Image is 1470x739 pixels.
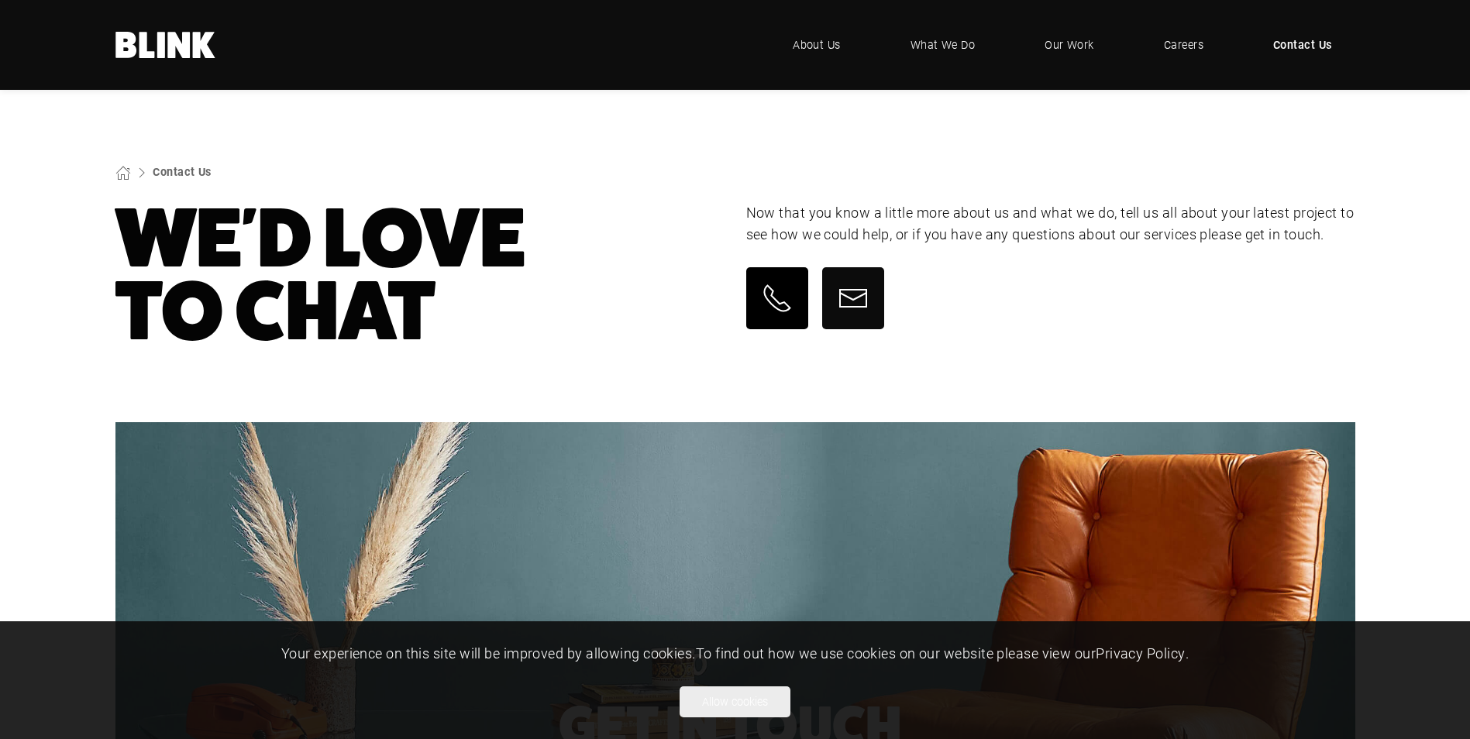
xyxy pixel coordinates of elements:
a: Careers [1141,22,1227,68]
a: Home [115,32,216,58]
span: Careers [1164,36,1203,53]
span: Contact Us [1273,36,1332,53]
span: What We Do [911,36,976,53]
a: About Us [769,22,864,68]
p: Now that you know a little more about us and what we do, tell us all about your latest project to... [746,202,1355,246]
span: About Us [793,36,841,53]
a: Contact Us [153,164,212,179]
a: Privacy Policy [1096,644,1185,662]
button: Allow cookies [680,686,790,717]
a: What We Do [887,22,999,68]
a: Our Work [1021,22,1117,68]
h1: We'd Love To Chat [115,202,725,348]
span: Your experience on this site will be improved by allowing cookies. To find out how we use cookies... [281,644,1189,662]
span: Our Work [1045,36,1094,53]
a: Contact Us [1250,22,1355,68]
